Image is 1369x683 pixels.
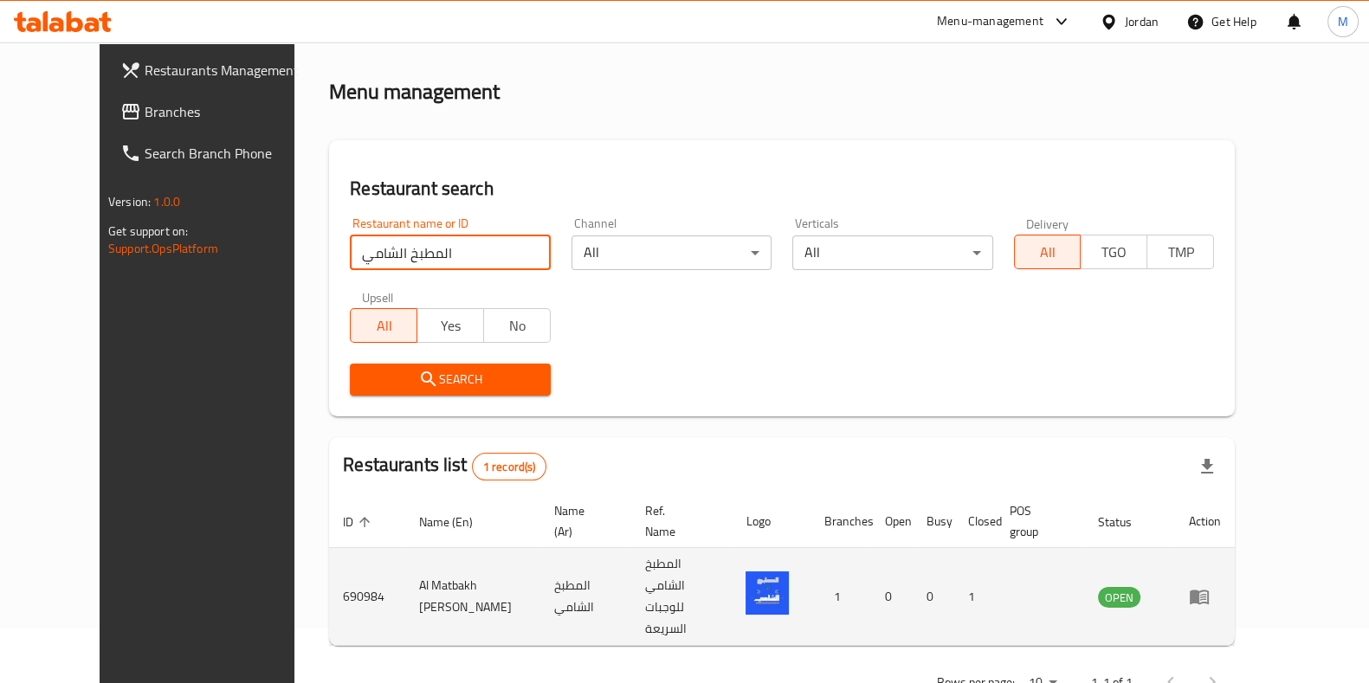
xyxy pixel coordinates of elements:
h2: Restaurants list [343,452,546,480]
span: TGO [1088,240,1140,265]
a: Restaurants Management [107,49,328,91]
span: POS group [1009,500,1062,542]
th: Logo [732,495,810,548]
th: Closed [953,495,995,548]
div: Total records count [472,453,547,480]
h2: Menu management [329,78,500,106]
h2: Restaurant search [350,176,1214,202]
button: Yes [417,308,484,343]
table: enhanced table [329,495,1235,646]
a: Home [329,23,384,43]
span: OPEN [1098,588,1140,608]
span: All [358,313,410,338]
div: Jordan [1125,12,1159,31]
span: Branches [145,101,314,122]
button: No [483,308,551,343]
span: Menu management [404,23,520,43]
td: Al Matbakh [PERSON_NAME] [405,548,540,646]
span: Status [1098,512,1154,532]
input: Search for restaurant name or ID.. [350,235,550,270]
span: Name (Ar) [554,500,610,542]
a: Support.OpsPlatform [108,237,218,260]
button: TMP [1146,235,1214,269]
a: Branches [107,91,328,132]
td: 0 [912,548,953,646]
div: Menu-management [937,11,1043,32]
th: Busy [912,495,953,548]
td: 0 [870,548,912,646]
span: Name (En) [419,512,495,532]
span: Search [364,369,536,390]
a: Search Branch Phone [107,132,328,174]
label: Upsell [362,291,394,303]
td: المطبخ الشامي للوجبات السريعة [631,548,733,646]
div: OPEN [1098,587,1140,608]
button: All [350,308,417,343]
span: No [491,313,544,338]
img: Al Matbakh Al Shami [746,571,789,615]
span: Ref. Name [645,500,712,542]
span: 1 record(s) [473,459,546,475]
span: ID [343,512,376,532]
td: 1 [810,548,870,646]
button: TGO [1080,235,1147,269]
div: All [571,235,772,270]
button: All [1014,235,1082,269]
span: Version: [108,190,151,213]
td: 690984 [329,548,405,646]
span: Yes [424,313,477,338]
span: M [1338,12,1348,31]
div: Export file [1186,446,1228,487]
label: Delivery [1026,217,1069,229]
th: Action [1175,495,1235,548]
li: / [391,23,397,43]
span: 1.0.0 [153,190,180,213]
span: Get support on: [108,220,188,242]
button: Search [350,364,550,396]
span: Search Branch Phone [145,143,314,164]
th: Branches [810,495,870,548]
span: Restaurants Management [145,60,314,81]
span: TMP [1154,240,1207,265]
th: Open [870,495,912,548]
div: All [792,235,992,270]
td: المطبخ الشامي [540,548,631,646]
span: All [1022,240,1075,265]
td: 1 [953,548,995,646]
